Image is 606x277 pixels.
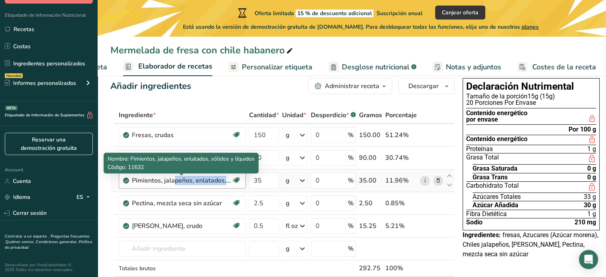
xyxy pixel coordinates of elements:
span: Azúcar Añadida [473,202,518,208]
span: Tamaño de la porción [466,92,528,100]
span: 210 mg [575,219,596,226]
span: 0 g [587,174,596,181]
div: Oferta limitada [236,8,422,18]
span: Está usando la versión de demostración gratuita de [DOMAIN_NAME]. Para desbloquear todas las func... [183,23,539,31]
div: Administrar receta [325,81,379,91]
div: Por 100 g [569,126,596,133]
div: 2.50 [359,198,382,208]
span: 30 g [584,202,596,208]
div: 20 Porciones Por Envase [466,100,596,106]
span: Costes de la receta [532,62,596,73]
span: Código: 11632 [108,163,144,171]
div: ES [76,193,93,202]
div: Pectina, mezcla seca sin azúcar [132,198,231,208]
a: Costes de la receta [517,58,596,76]
span: Descargar [408,81,439,91]
span: Gramos [359,110,382,120]
a: i [420,176,430,186]
div: fl oz [286,221,298,231]
div: 15.25 [359,221,382,231]
span: 1 g [587,146,596,152]
span: Elaborador de recetas [138,61,212,72]
span: Grasa Saturada [473,165,518,172]
button: Canjear oferta [435,6,485,20]
div: g [286,176,290,185]
div: 0.85% [385,198,417,208]
div: Fresas, crudas [132,130,231,140]
div: g [286,153,290,163]
div: 5.21% [385,221,417,231]
span: fresas, Azucares (Azúcar morena), Chiles jalapeños, [PERSON_NAME], Pectina, mezcla seca sin azúcar [463,231,598,258]
div: Desarrollado por FoodLabelMaker © 2025 Todos los derechos reservados [5,263,93,272]
a: Reservar una demostración gratuita [5,133,93,155]
span: 15 % de descuento adicional [296,10,373,17]
span: Carbohidrato Total [466,183,519,192]
a: Política de privacidad [5,239,92,250]
div: 15g (15g) [466,93,596,100]
div: Open Intercom Messenger [579,250,598,269]
span: planes [522,23,539,31]
a: Quiénes somos . [6,239,36,245]
a: Elaborador de recetas [123,57,212,77]
div: 51.24% [385,130,417,140]
span: Porcentaje [385,110,417,120]
span: 0 g [587,165,596,172]
div: g [286,198,290,208]
h1: Declaración Nutrimental [466,82,596,92]
div: 90.00 [359,153,382,163]
span: Contenido energético [466,136,528,144]
div: BETA [5,106,18,110]
div: 292.75 [359,263,382,273]
span: Ingredientes: [463,231,501,239]
a: Personalizar etiqueta [228,58,312,76]
div: Contenido energético por envase [466,110,528,123]
div: Informes personalizados [5,79,76,87]
span: Ingrediente [119,110,156,120]
div: 100% [385,263,417,273]
div: g [286,244,290,253]
input: Añadir ingrediente [119,241,246,257]
span: Canjear oferta [442,8,479,17]
span: Nombre: Pimientos, jalapeños, enlatados, sólidos y líquidos [108,155,255,163]
div: 35.00 [359,176,382,185]
span: Unidad [282,110,306,120]
div: [PERSON_NAME], crudo [132,221,231,231]
button: Descargar [398,78,455,94]
span: Desglose nutricional [342,62,410,73]
a: Condiciones generales . [36,239,79,245]
span: Grasa Trans [473,174,508,181]
div: Novedad [5,73,23,78]
span: 33 g [584,194,596,200]
button: Administrar receta [308,78,392,94]
a: Preguntas frecuentes . [5,234,90,245]
div: 150.00 [359,130,382,140]
div: Totales brutos [119,264,246,273]
span: Fibra Dietética [466,211,507,217]
div: 30.74% [385,153,417,163]
a: Desglose nutricional [328,58,416,76]
span: Suscripción anual [377,10,422,17]
span: Proteínas [466,146,493,152]
span: Notas y adjuntos [446,62,501,73]
div: Mermelada de fresa con chile habanero [110,43,294,57]
span: Azúcares Totales [473,194,521,200]
div: Pimientos, jalapeños, enlatados, sólidos y líquidos [132,176,231,185]
div: g [286,130,290,140]
a: Notas y adjuntos [432,58,501,76]
span: Personalizar etiqueta [242,62,312,73]
a: Idioma [5,190,30,204]
span: 1 g [587,211,596,217]
a: Contratar a un experto . [5,234,49,239]
div: 11.96% [385,176,417,185]
span: Sodio [466,219,482,226]
div: Desperdicio [311,110,356,120]
span: Grasa Total [466,154,499,163]
div: Añadir ingredientes [110,80,191,93]
span: Cantidad [249,110,279,120]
